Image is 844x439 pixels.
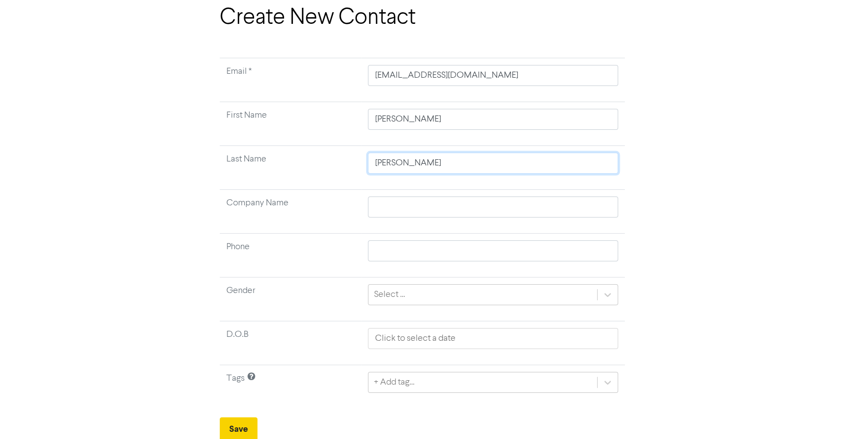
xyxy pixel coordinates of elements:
[220,4,625,31] h1: Create New Contact
[220,365,362,409] td: Tags
[220,277,362,321] td: Gender
[220,234,362,277] td: Phone
[220,146,362,190] td: Last Name
[220,102,362,146] td: First Name
[220,58,362,102] td: Required
[368,328,618,349] input: Click to select a date
[220,190,362,234] td: Company Name
[374,376,415,389] div: + Add tag...
[220,321,362,365] td: D.O.B
[789,386,844,439] iframe: Chat Widget
[374,288,405,301] div: Select ...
